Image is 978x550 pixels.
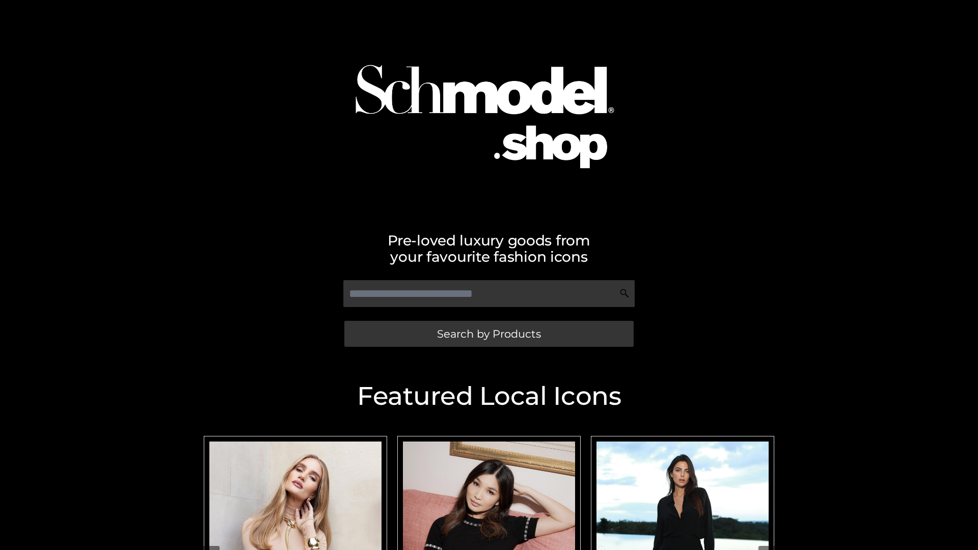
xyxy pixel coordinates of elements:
a: Search by Products [344,321,634,347]
img: Search Icon [619,288,630,298]
h2: Pre-loved luxury goods from your favourite fashion icons [199,232,779,265]
span: Search by Products [437,328,541,339]
h2: Featured Local Icons​ [199,383,779,409]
